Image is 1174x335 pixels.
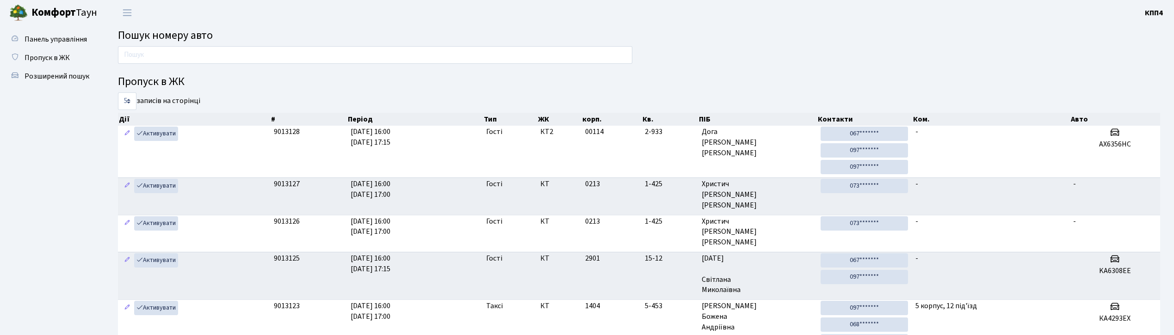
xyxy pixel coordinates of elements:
span: КТ [540,216,578,227]
span: 9013128 [274,127,300,137]
th: ЖК [537,113,582,126]
span: Таксі [486,301,503,311]
a: Активувати [134,216,178,231]
span: [DATE] Світлана Миколаївна [702,253,813,295]
span: [DATE] 16:00 [DATE] 17:15 [351,253,390,274]
span: Таун [31,5,97,21]
h5: АХ6356НС [1073,140,1156,149]
span: 9013126 [274,216,300,226]
span: [DATE] 16:00 [DATE] 17:00 [351,216,390,237]
span: Пропуск в ЖК [25,53,70,63]
span: 9013125 [274,253,300,263]
label: записів на сторінці [118,92,200,110]
span: 9013127 [274,179,300,189]
a: Активувати [134,253,178,268]
a: Редагувати [122,179,133,193]
a: Активувати [134,127,178,141]
span: - [915,127,918,137]
span: 00114 [585,127,604,137]
th: корп. [581,113,641,126]
img: logo.png [9,4,28,22]
a: Розширений пошук [5,67,97,85]
span: КТ [540,301,578,311]
span: Гості [486,253,502,264]
span: 5-453 [645,301,694,311]
a: Редагувати [122,253,133,268]
a: Активувати [134,179,178,193]
span: 0213 [585,179,600,189]
span: КТ2 [540,127,578,137]
a: Редагувати [122,127,133,141]
th: Дії [118,113,270,126]
span: 1-425 [645,216,694,227]
span: [DATE] 16:00 [DATE] 17:00 [351,301,390,322]
span: Христич [PERSON_NAME] [PERSON_NAME] [702,216,813,248]
h5: KA6308EE [1073,267,1156,275]
span: 1404 [585,301,600,311]
span: Дога [PERSON_NAME] [PERSON_NAME] [702,127,813,158]
th: ПІБ [698,113,817,126]
span: - [915,179,918,189]
b: КПП4 [1145,8,1163,18]
a: Редагувати [122,301,133,315]
span: [DATE] 16:00 [DATE] 17:15 [351,127,390,147]
span: 2901 [585,253,600,263]
b: Комфорт [31,5,76,20]
h5: КА4293ЕХ [1073,314,1156,323]
th: Тип [483,113,537,126]
span: Гості [486,216,502,227]
th: Період [347,113,483,126]
span: [DATE] 16:00 [DATE] 17:00 [351,179,390,200]
a: Панель управління [5,30,97,49]
span: Гості [486,127,502,137]
span: - [1073,216,1076,226]
span: 15-12 [645,253,694,264]
span: Розширений пошук [25,71,89,81]
span: [PERSON_NAME] Божена Андріївна [702,301,813,333]
span: Панель управління [25,34,87,44]
span: - [1073,179,1076,189]
span: Гості [486,179,502,189]
h4: Пропуск в ЖК [118,75,1160,89]
span: - [915,216,918,226]
a: Пропуск в ЖК [5,49,97,67]
button: Переключити навігацію [116,5,139,20]
span: 0213 [585,216,600,226]
select: записів на сторінці [118,92,136,110]
span: 9013123 [274,301,300,311]
th: Контакти [817,113,912,126]
span: КТ [540,179,578,189]
th: Ком. [912,113,1070,126]
a: Редагувати [122,216,133,231]
th: # [270,113,347,126]
span: 1-425 [645,179,694,189]
span: Христич [PERSON_NAME] [PERSON_NAME] [702,179,813,211]
a: КПП4 [1145,7,1163,18]
span: КТ [540,253,578,264]
th: Авто [1070,113,1161,126]
span: 5 корпус, 12 під'їзд [915,301,977,311]
th: Кв. [642,113,698,126]
span: - [915,253,918,263]
input: Пошук [118,46,632,64]
span: 2-933 [645,127,694,137]
a: Активувати [134,301,178,315]
span: Пошук номеру авто [118,27,213,43]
